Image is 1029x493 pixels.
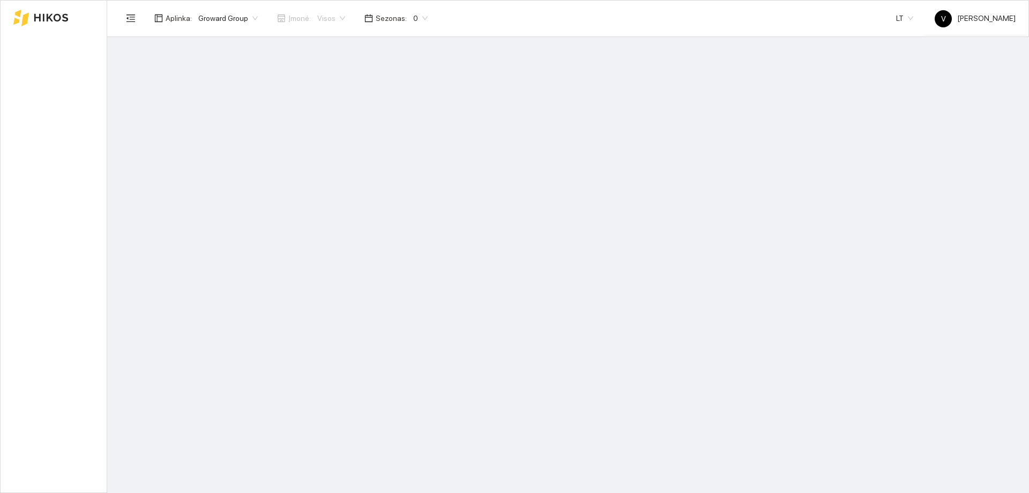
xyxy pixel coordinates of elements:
[277,14,286,23] span: shop
[288,12,311,24] span: Įmonė :
[120,8,141,29] button: menu-fold
[317,10,345,26] span: Visos
[896,10,913,26] span: LT
[126,13,136,23] span: menu-fold
[941,10,946,27] span: V
[364,14,373,23] span: calendar
[376,12,407,24] span: Sezonas :
[154,14,163,23] span: layout
[166,12,192,24] span: Aplinka :
[198,10,258,26] span: Groward Group
[413,10,428,26] span: 0
[935,14,1016,23] span: [PERSON_NAME]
